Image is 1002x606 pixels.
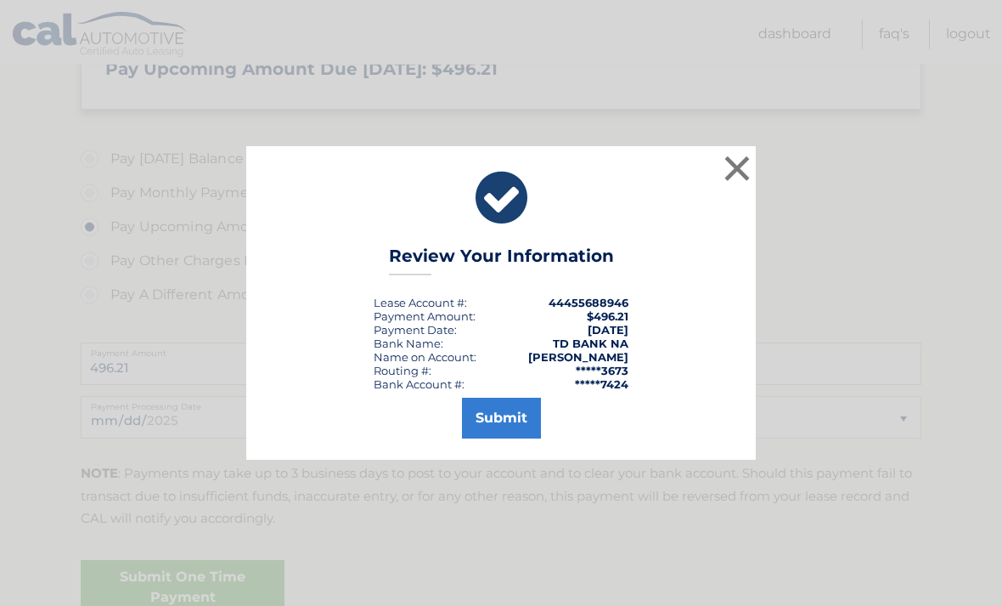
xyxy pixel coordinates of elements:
span: $496.21 [587,309,628,323]
strong: 44455688946 [549,296,628,309]
div: : [374,323,457,337]
strong: TD BANK NA [553,337,628,350]
button: × [720,151,754,185]
div: Routing #: [374,364,431,377]
div: Bank Account #: [374,377,464,391]
div: Name on Account: [374,350,476,364]
strong: [PERSON_NAME] [528,350,628,364]
div: Bank Name: [374,337,443,350]
span: Payment Date [374,323,454,337]
span: [DATE] [588,323,628,337]
div: Payment Amount: [374,309,476,323]
h3: Review Your Information [389,246,614,275]
div: Lease Account #: [374,296,467,309]
button: Submit [462,398,541,439]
